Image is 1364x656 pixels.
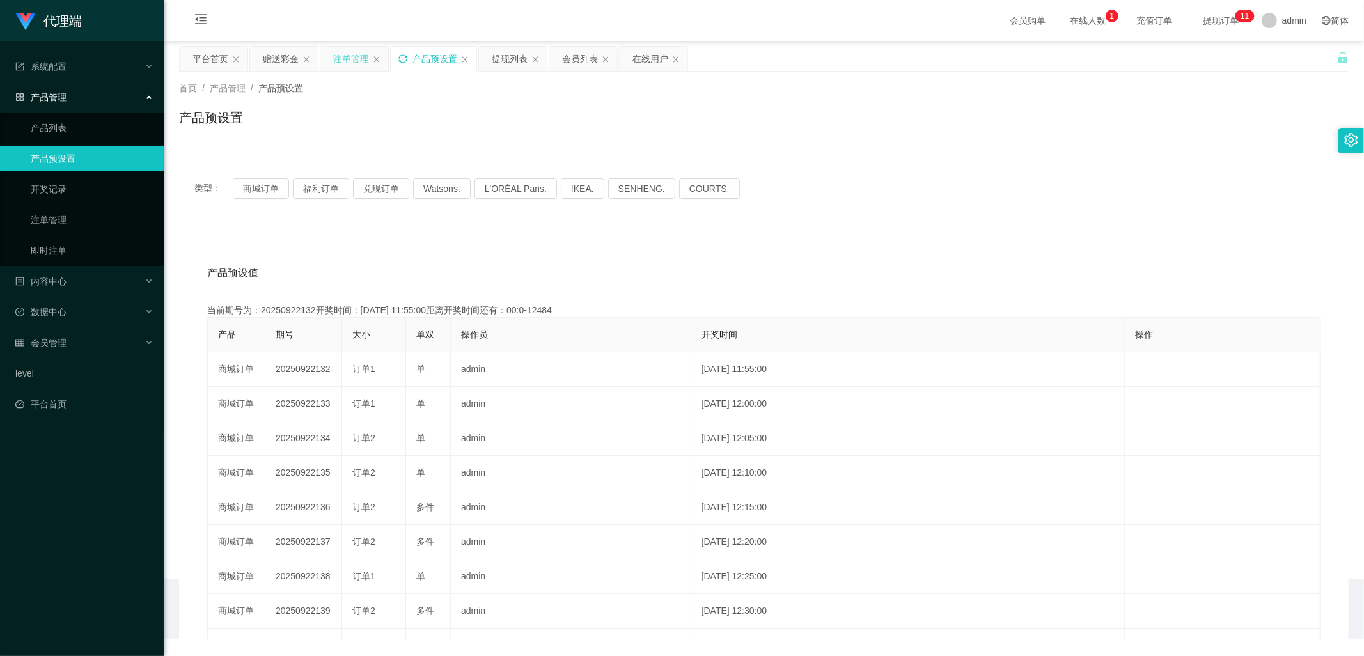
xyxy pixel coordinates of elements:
td: [DATE] 12:20:00 [691,525,1125,559]
td: admin [451,490,691,525]
span: 大小 [352,329,370,340]
i: 图标: global [1322,16,1331,25]
span: 操作员 [461,329,488,340]
a: 图标: dashboard平台首页 [15,391,153,417]
i: 图标: setting [1344,133,1358,147]
td: 20250922138 [265,559,342,594]
td: admin [451,387,691,421]
span: 数据中心 [15,307,67,317]
span: 订单1 [352,571,375,581]
td: admin [451,525,691,559]
i: 图标: close [232,56,240,63]
span: 产品管理 [210,83,246,93]
td: 20250922134 [265,421,342,456]
td: admin [451,594,691,629]
img: logo.9652507e.png [15,13,36,31]
td: 商城订单 [208,594,265,629]
div: 在线用户 [632,47,668,71]
span: 产品预设值 [207,265,258,281]
div: 赠送彩金 [263,47,299,71]
div: 当前期号为：20250922132开奖时间：[DATE] 11:55:00距离开奖时间还有：00:0-12484 [207,304,1321,317]
span: 系统配置 [15,61,67,72]
span: 订单2 [352,605,375,616]
span: 多件 [416,536,434,547]
p: 1 [1241,10,1245,22]
a: 注单管理 [31,207,153,233]
div: 平台首页 [192,47,228,71]
td: 商城订单 [208,525,265,559]
span: 订单2 [352,536,375,547]
p: 1 [1110,10,1115,22]
span: 期号 [276,329,294,340]
td: 商城订单 [208,456,265,490]
span: 产品 [218,329,236,340]
td: 20250922135 [265,456,342,490]
td: [DATE] 11:55:00 [691,352,1125,387]
i: 图标: close [302,56,310,63]
i: 图标: table [15,338,24,347]
div: 产品预设置 [412,47,457,71]
span: 单双 [416,329,434,340]
td: admin [451,456,691,490]
button: L'ORÉAL Paris. [474,178,557,199]
i: 图标: form [15,62,24,71]
span: 会员管理 [15,338,67,348]
td: 商城订单 [208,352,265,387]
td: [DATE] 12:25:00 [691,559,1125,594]
div: 注单管理 [333,47,369,71]
span: 开奖时间 [702,329,737,340]
i: 图标: appstore-o [15,93,24,102]
td: 20250922136 [265,490,342,525]
span: 提现订单 [1196,16,1245,25]
a: level [15,361,153,386]
button: Watsons. [413,178,471,199]
td: 20250922137 [265,525,342,559]
td: [DATE] 12:00:00 [691,387,1125,421]
span: 首页 [179,83,197,93]
td: 商城订单 [208,559,265,594]
i: 图标: sync [398,54,407,63]
span: 产品管理 [15,92,67,102]
span: 单 [416,433,425,443]
span: 单 [416,571,425,581]
span: 多件 [416,502,434,512]
span: 充值订单 [1130,16,1179,25]
td: 20250922139 [265,594,342,629]
button: IKEA. [561,178,604,199]
td: [DATE] 12:15:00 [691,490,1125,525]
span: 在线人数 [1063,16,1112,25]
td: 20250922133 [265,387,342,421]
td: admin [451,352,691,387]
td: [DATE] 12:05:00 [691,421,1125,456]
td: [DATE] 12:10:00 [691,456,1125,490]
i: 图标: close [672,56,680,63]
td: 商城订单 [208,421,265,456]
span: 多件 [416,605,434,616]
span: / [202,83,205,93]
td: [DATE] 12:30:00 [691,594,1125,629]
i: 图标: close [373,56,380,63]
p: 1 [1245,10,1250,22]
a: 开奖记录 [31,176,153,202]
span: 订单1 [352,398,375,409]
div: 提现列表 [492,47,528,71]
i: 图标: unlock [1337,52,1349,63]
button: 兑现订单 [353,178,409,199]
button: SENHENG. [608,178,675,199]
span: 类型： [194,178,233,199]
i: 图标: menu-fold [179,1,223,42]
div: 会员列表 [562,47,598,71]
button: 福利订单 [293,178,349,199]
td: admin [451,559,691,594]
span: 订单2 [352,433,375,443]
span: 订单1 [352,364,375,374]
span: 操作 [1135,329,1153,340]
a: 即时注单 [31,238,153,263]
span: 内容中心 [15,276,67,286]
span: 订单2 [352,502,375,512]
i: 图标: close [531,56,539,63]
button: 商城订单 [233,178,289,199]
sup: 1 [1106,10,1118,22]
i: 图标: check-circle-o [15,308,24,316]
i: 图标: profile [15,277,24,286]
